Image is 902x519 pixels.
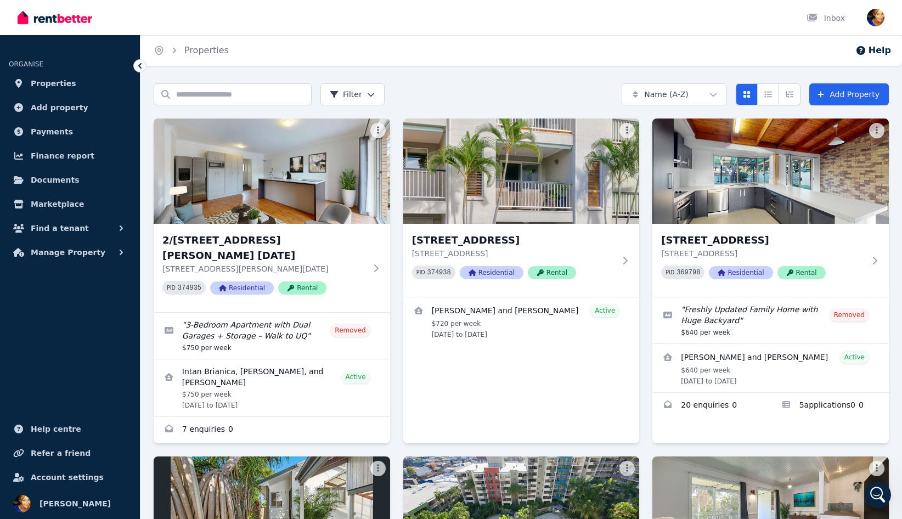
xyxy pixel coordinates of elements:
span: Name (A-Z) [644,89,689,100]
span: Rental [777,266,826,279]
span: Ok, thank you [49,156,103,165]
h3: [STREET_ADDRESS] [412,233,616,248]
a: Edit listing: 3-Bedroom Apartment with Dual Garages + Storage – Walk to UQ [154,313,390,359]
div: How much does it cost? [16,244,204,264]
button: Card view [736,83,758,105]
button: Expanded list view [779,83,800,105]
a: View details for Anthony Kleidon and Scott Robson [403,297,640,346]
div: How much does it cost? [22,249,184,260]
div: Profile image for JodieOk, thank you[PERSON_NAME]•Just now [12,146,208,187]
code: 374935 [178,284,201,292]
div: Lease Agreement [16,264,204,285]
a: Refer a friend [9,442,131,464]
span: ORGANISE [9,60,43,68]
span: Manage Property [31,246,105,259]
div: Inbox [807,13,845,24]
img: 5/38 Collingwood St, Paddington [403,119,640,224]
a: Applications for 31 Sirus St, Eagleby [771,393,889,419]
span: Home [24,370,49,377]
div: Creating and Managing Your Ad [16,285,204,305]
h3: 2/[STREET_ADDRESS][PERSON_NAME] [DATE] [162,233,366,263]
button: Find a tenant [9,217,131,239]
small: PID [666,269,674,275]
a: 5/38 Collingwood St, Paddington[STREET_ADDRESS][STREET_ADDRESS]PID 374938ResidentialRental [403,119,640,297]
div: • Just now [115,166,151,178]
a: Help centre [9,418,131,440]
span: Residential [709,266,773,279]
div: [PERSON_NAME] [49,166,112,178]
a: 2/179 Sir Fred Schonell Dr, St Lucia2/[STREET_ADDRESS][PERSON_NAME] [DATE][STREET_ADDRESS][PERSON... [154,119,390,312]
iframe: Intercom live chat [865,482,891,508]
span: Payments [31,125,73,138]
p: [STREET_ADDRESS] [412,248,616,259]
div: Close [189,18,208,37]
h3: [STREET_ADDRESS] [661,233,865,248]
p: [STREET_ADDRESS][PERSON_NAME][DATE] [162,263,366,274]
button: Compact list view [757,83,779,105]
span: Marketplace [31,198,84,211]
p: [STREET_ADDRESS] [661,248,865,259]
code: 369798 [677,269,700,277]
small: PID [167,285,176,291]
img: Lauren Epps [867,9,884,26]
div: Recent messageProfile image for JodieOk, thank you[PERSON_NAME]•Just now [11,129,208,187]
a: Properties [184,45,229,55]
p: Hi Lauren 👋 [22,78,198,97]
img: logo [22,22,86,37]
button: More options [370,461,386,476]
img: Profile image for Rochelle [149,18,171,40]
div: Recent message [22,139,197,150]
div: Creating and Managing Your Ad [22,289,184,301]
button: Help [146,342,219,386]
a: Enquiries for 31 Sirus St, Eagleby [652,393,770,419]
a: Enquiries for 2/179 Sir Fred Schonell Dr, St Lucia [154,417,390,443]
span: Residential [460,266,523,279]
button: Help [855,44,891,57]
img: Lauren Epps [13,495,31,512]
a: Marketplace [9,193,131,215]
span: Messages [91,370,129,377]
a: Payments [9,121,131,143]
img: 2/179 Sir Fred Schonell Dr, St Lucia [154,119,390,224]
a: View details for Intan Brianica, Silu Di, and Mazaya Azelia [154,359,390,416]
a: View details for Jack Lewis and Emily Andrews [652,344,889,392]
a: Properties [9,72,131,94]
a: Documents [9,169,131,191]
button: More options [869,123,884,138]
button: More options [370,123,386,138]
a: Edit listing: Freshly Updated Family Home with Huge Backyard [652,297,889,343]
span: Filter [330,89,362,100]
span: Find a tenant [31,222,89,235]
button: More options [869,461,884,476]
span: Account settings [31,471,104,484]
a: Account settings [9,466,131,488]
img: Profile image for Dan [108,18,129,40]
button: More options [619,461,635,476]
div: Rental Payments - How They Work [22,228,184,240]
button: Filter [320,83,385,105]
img: Profile image for Jodie [22,155,44,177]
a: 31 Sirus St, Eagleby[STREET_ADDRESS][STREET_ADDRESS]PID 369798ResidentialRental [652,119,889,297]
img: RentBetter [18,9,92,26]
p: How can we help? [22,97,198,115]
span: Add property [31,101,88,114]
span: Rental [278,281,326,295]
small: PID [416,269,425,275]
a: Add property [9,97,131,119]
div: Lease Agreement [22,269,184,280]
a: Add Property [809,83,889,105]
span: Residential [210,281,274,295]
img: 31 Sirus St, Eagleby [652,119,889,224]
span: Rental [528,266,576,279]
nav: Breadcrumb [140,35,242,66]
span: [PERSON_NAME] [40,497,111,510]
button: More options [619,123,635,138]
span: Properties [31,77,76,90]
span: Help [174,370,191,377]
button: Messages [73,342,146,386]
span: Refer a friend [31,447,91,460]
div: Rental Payments - How They Work [16,224,204,244]
span: Documents [31,173,80,187]
img: Profile image for Jodie [128,18,150,40]
a: Finance report [9,145,131,167]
